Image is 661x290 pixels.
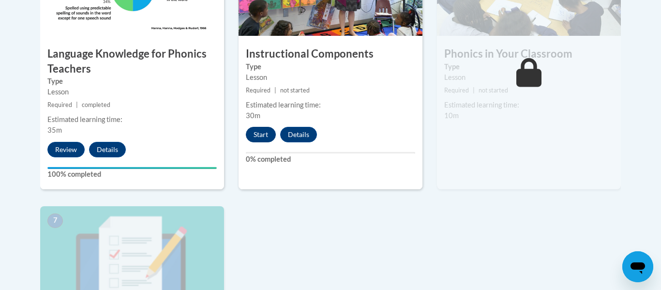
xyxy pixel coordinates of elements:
[444,72,614,83] div: Lesson
[246,111,260,120] span: 30m
[47,76,217,87] label: Type
[89,142,126,157] button: Details
[47,142,85,157] button: Review
[246,127,276,142] button: Start
[47,169,217,180] label: 100% completed
[47,214,63,228] span: 7
[47,101,72,108] span: Required
[47,87,217,97] div: Lesson
[246,87,270,94] span: Required
[444,61,614,72] label: Type
[246,100,415,110] div: Estimated learning time:
[246,72,415,83] div: Lesson
[473,87,475,94] span: |
[444,87,469,94] span: Required
[444,111,459,120] span: 10m
[239,46,422,61] h3: Instructional Components
[40,46,224,76] h3: Language Knowledge for Phonics Teachers
[622,251,653,282] iframe: Button to launch messaging window
[280,87,310,94] span: not started
[82,101,110,108] span: completed
[280,127,317,142] button: Details
[47,114,217,125] div: Estimated learning time:
[246,61,415,72] label: Type
[76,101,78,108] span: |
[47,126,62,134] span: 35m
[479,87,508,94] span: not started
[47,167,217,169] div: Your progress
[246,154,415,165] label: 0% completed
[437,46,621,61] h3: Phonics in Your Classroom
[444,100,614,110] div: Estimated learning time:
[274,87,276,94] span: |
